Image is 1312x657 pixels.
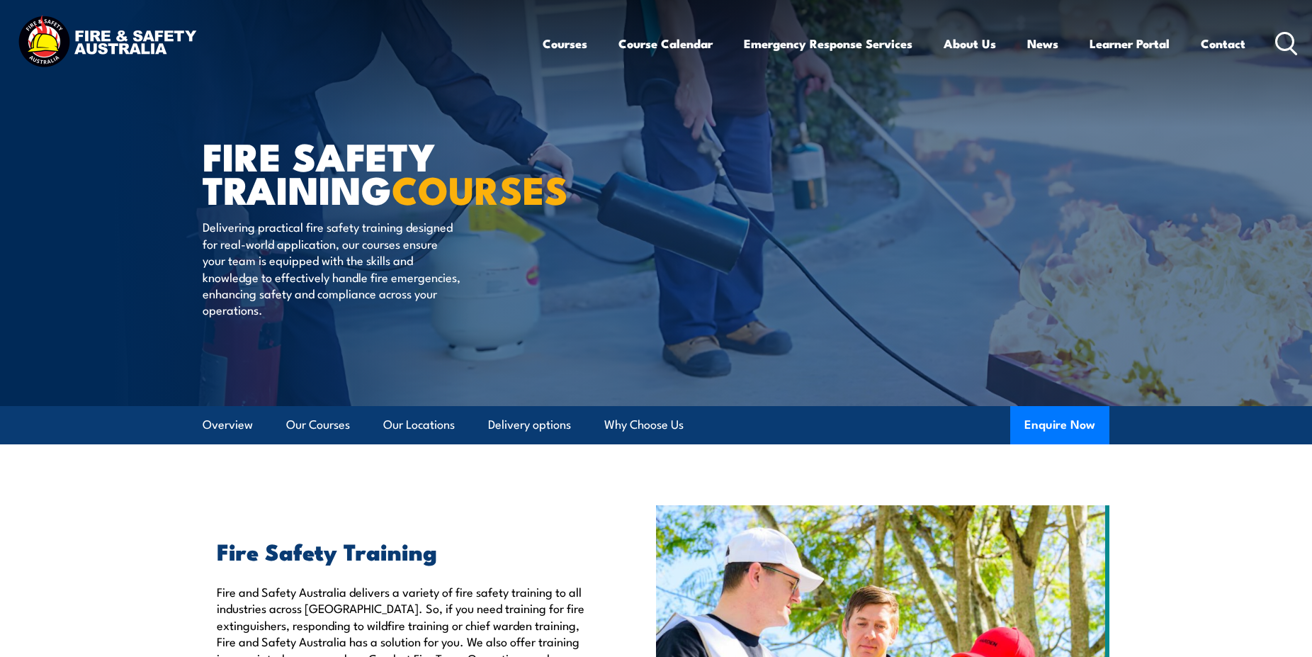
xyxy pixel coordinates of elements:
a: Overview [203,406,253,444]
a: Emergency Response Services [744,25,912,62]
a: Course Calendar [618,25,713,62]
a: About Us [944,25,996,62]
a: Our Courses [286,406,350,444]
button: Enquire Now [1010,406,1109,444]
h1: FIRE SAFETY TRAINING [203,139,553,205]
a: Why Choose Us [604,406,684,444]
h2: Fire Safety Training [217,541,591,561]
a: Our Locations [383,406,455,444]
a: Delivery options [488,406,571,444]
a: Courses [543,25,587,62]
a: News [1027,25,1058,62]
a: Contact [1201,25,1245,62]
strong: COURSES [392,159,568,218]
a: Learner Portal [1090,25,1170,62]
p: Delivering practical fire safety training designed for real-world application, our courses ensure... [203,218,461,318]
